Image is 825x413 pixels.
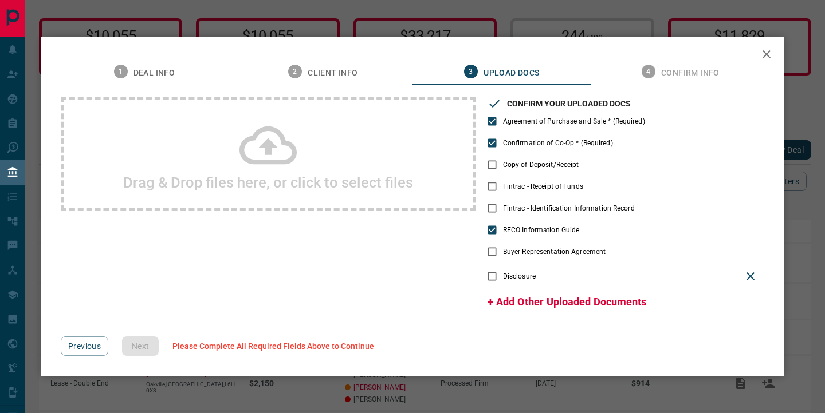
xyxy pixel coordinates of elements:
span: Please Complete All Required Fields Above to Continue [172,341,374,351]
span: Copy of Deposit/Receipt [503,160,579,170]
span: Agreement of Purchase and Sale * (Required) [503,116,645,126]
button: Previous [61,336,108,356]
span: Buyer Representation Agreement [503,247,606,257]
h2: Drag & Drop files here, or click to select files [123,174,413,191]
div: Drag & Drop files here, or click to select files [61,97,476,211]
span: Fintrac - Receipt of Funds [503,181,583,192]
h3: CONFIRM YOUR UPLOADED DOCS [507,99,631,108]
text: 3 [469,67,473,76]
div: Delete [737,263,764,290]
span: Confirmation of Co-Op * (Required) [503,138,613,148]
span: Fintrac - Identification Information Record [503,203,635,213]
span: Client Info [308,68,357,78]
text: 2 [293,67,297,76]
span: RECO Information Guide [503,225,579,235]
span: Deal Info [133,68,175,78]
span: + Add Other Uploaded Documents [488,296,646,308]
span: Disclosure [503,271,536,281]
span: Upload Docs [484,68,539,78]
text: 1 [119,67,123,76]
